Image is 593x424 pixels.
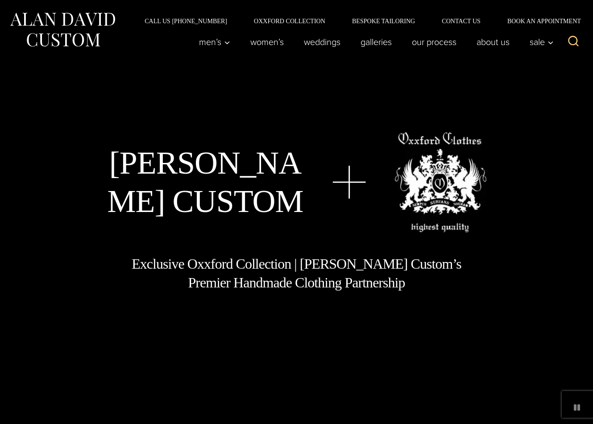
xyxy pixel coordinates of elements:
[563,31,584,53] button: View Search Form
[402,33,467,51] a: Our Process
[131,18,241,24] a: Call Us [PHONE_NUMBER]
[467,33,520,51] a: About Us
[107,144,304,221] h1: [PERSON_NAME] Custom
[131,255,462,292] h1: Exclusive Oxxford Collection | [PERSON_NAME] Custom’s Premier Handmade Clothing Partnership
[131,18,584,24] nav: Secondary Navigation
[530,37,554,46] span: Sale
[351,33,402,51] a: Galleries
[494,18,584,24] a: Book an Appointment
[241,33,294,51] a: Women’s
[394,132,486,233] img: oxxford clothes, highest quality
[339,18,428,24] a: Bespoke Tailoring
[9,10,116,50] img: Alan David Custom
[570,400,584,415] button: pause animated background image
[294,33,351,51] a: weddings
[189,33,559,51] nav: Primary Navigation
[199,37,230,46] span: Men’s
[241,18,339,24] a: Oxxford Collection
[428,18,494,24] a: Contact Us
